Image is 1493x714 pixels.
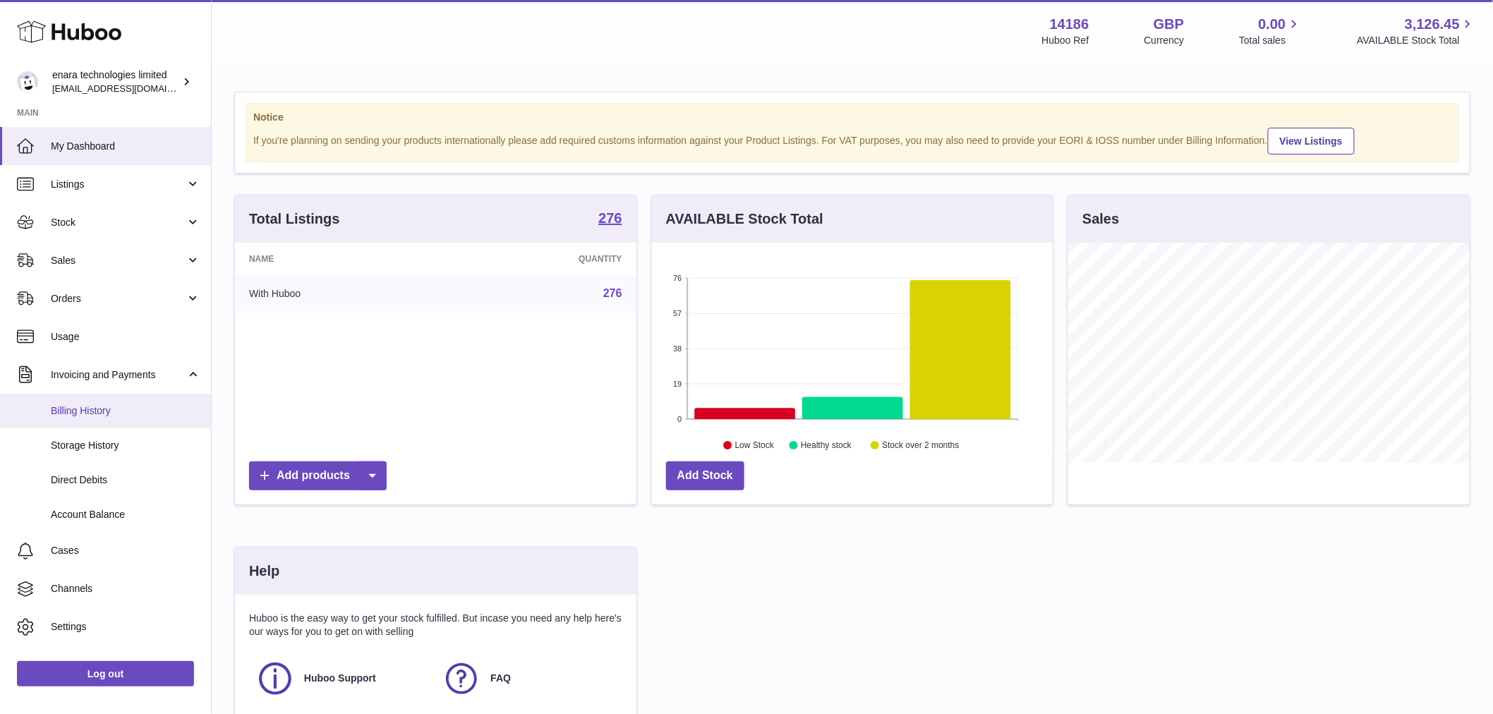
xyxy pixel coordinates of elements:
[17,661,194,686] a: Log out
[51,178,186,191] span: Listings
[51,473,200,487] span: Direct Debits
[1042,34,1089,47] div: Huboo Ref
[677,415,682,423] text: 0
[1268,128,1355,155] a: View Listings
[1144,34,1185,47] div: Currency
[51,439,200,452] span: Storage History
[51,140,200,153] span: My Dashboard
[253,126,1451,155] div: If you're planning on sending your products internationally please add required customs informati...
[1259,15,1286,34] span: 0.00
[51,368,186,382] span: Invoicing and Payments
[249,461,387,490] a: Add products
[51,292,186,305] span: Orders
[673,274,682,282] text: 76
[1357,34,1476,47] span: AVAILABLE Stock Total
[673,380,682,388] text: 19
[598,211,622,228] a: 276
[249,210,340,229] h3: Total Listings
[51,620,200,634] span: Settings
[673,344,682,353] text: 38
[17,71,38,92] img: internalAdmin-14186@internal.huboo.com
[235,275,447,312] td: With Huboo
[882,441,959,451] text: Stock over 2 months
[304,672,376,685] span: Huboo Support
[52,83,207,94] span: [EMAIL_ADDRESS][DOMAIN_NAME]
[666,210,823,229] h3: AVAILABLE Stock Total
[735,441,775,451] text: Low Stock
[666,461,744,490] a: Add Stock
[256,660,428,698] a: Huboo Support
[1405,15,1460,34] span: 3,126.45
[598,211,622,225] strong: 276
[249,612,622,639] p: Huboo is the easy way to get your stock fulfilled. But incase you need any help here's our ways f...
[603,287,622,299] a: 276
[1239,34,1302,47] span: Total sales
[1050,15,1089,34] strong: 14186
[490,672,511,685] span: FAQ
[51,404,200,418] span: Billing History
[1154,15,1184,34] strong: GBP
[51,508,200,521] span: Account Balance
[51,544,200,557] span: Cases
[442,660,615,698] a: FAQ
[253,111,1451,124] strong: Notice
[51,330,200,344] span: Usage
[801,441,852,451] text: Healthy stock
[51,582,200,595] span: Channels
[1239,15,1302,47] a: 0.00 Total sales
[249,562,279,581] h3: Help
[51,254,186,267] span: Sales
[1082,210,1119,229] h3: Sales
[51,216,186,229] span: Stock
[235,243,447,275] th: Name
[673,309,682,317] text: 57
[447,243,636,275] th: Quantity
[52,68,179,95] div: enara technologies limited
[1357,15,1476,47] a: 3,126.45 AVAILABLE Stock Total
